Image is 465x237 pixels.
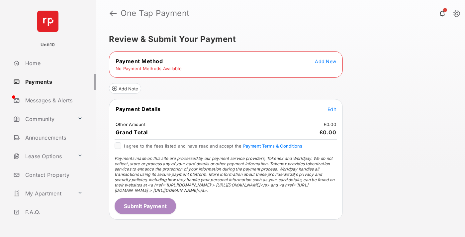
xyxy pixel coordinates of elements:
[11,74,96,90] a: Payments
[324,121,336,127] td: £0.00
[11,167,96,183] a: Contact Property
[116,58,163,64] span: Payment Method
[11,92,96,108] a: Messages & Alerts
[115,65,182,71] td: No Payment Methods Available
[109,83,141,94] button: Add Note
[11,130,96,146] a: Announcements
[315,58,336,64] button: Add New
[115,121,146,127] td: Other Amount
[11,111,75,127] a: Community
[11,185,75,201] a: My Apartment
[327,106,336,112] button: Edit
[109,35,446,43] h5: Review & Submit Your Payment
[115,198,176,214] button: Submit Payment
[41,42,55,48] p: Unit10
[320,129,336,136] span: £0.00
[11,204,96,220] a: F.A.Q.
[116,129,148,136] span: Grand Total
[124,143,302,149] span: I agree to the fees listed and have read and accept the
[243,143,302,149] button: I agree to the fees listed and have read and accept the
[11,148,75,164] a: Lease Options
[37,11,58,32] img: svg+xml;base64,PHN2ZyB4bWxucz0iaHR0cDovL3d3dy53My5vcmcvMjAwMC9zdmciIHdpZHRoPSI2NCIgaGVpZ2h0PSI2NC...
[121,9,190,17] strong: One Tap Payment
[116,106,161,112] span: Payment Details
[115,156,334,193] span: Payments made on this site are processed by our payment service providers, Tokenex and Worldpay. ...
[11,55,96,71] a: Home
